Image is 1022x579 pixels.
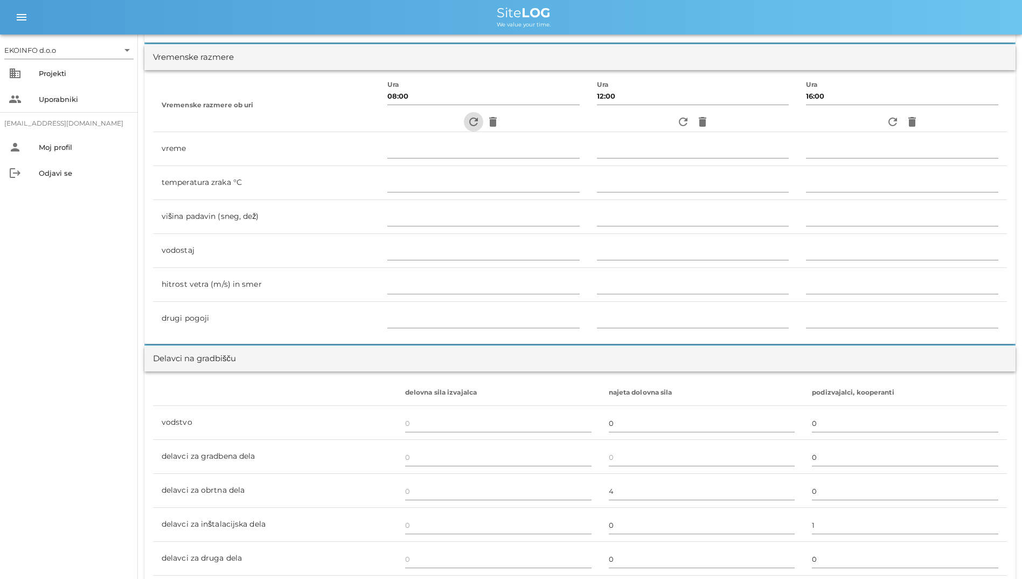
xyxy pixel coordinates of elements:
div: EKOINFO d.o.o [4,42,134,59]
input: 0 [812,516,998,534]
i: delete [696,115,709,128]
th: delovna sila izvajalca [397,380,600,406]
td: višina padavin (sneg, dež) [153,200,379,234]
th: najeta dolovna sila [600,380,804,406]
div: EKOINFO d.o.o [4,45,56,55]
input: 0 [609,449,795,466]
input: 0 [405,449,592,466]
div: Vremenske razmere [153,51,234,64]
i: refresh [467,115,480,128]
label: Ura [387,81,399,89]
td: vreme [153,132,379,166]
input: 0 [609,415,795,432]
input: 0 [609,482,795,500]
div: Odjavi se [39,169,129,177]
span: Site [497,5,551,20]
i: arrow_drop_down [121,44,134,57]
input: 0 [812,449,998,466]
input: 0 [405,550,592,568]
input: 0 [812,550,998,568]
td: drugi pogoji [153,302,379,335]
iframe: Chat Widget [968,527,1022,579]
div: Uporabniki [39,95,129,104]
input: 0 [609,516,795,534]
div: Pripomoček za klepet [968,527,1022,579]
i: delete [906,115,919,128]
input: 0 [609,550,795,568]
td: delavci za inštalacijska dela [153,508,397,542]
i: refresh [886,115,899,128]
i: logout [9,167,22,180]
i: menu [15,11,28,24]
i: business [9,67,22,80]
td: hitrost vetra (m/s) in smer [153,268,379,302]
div: Projekti [39,69,129,78]
div: Moj profil [39,143,129,151]
td: temperatura zraka °C [153,166,379,200]
th: podizvajalci, kooperanti [803,380,1007,406]
label: Ura [806,81,818,89]
div: Delavci na gradbišču [153,353,236,365]
i: delete [486,115,499,128]
label: Ura [597,81,609,89]
input: 0 [812,415,998,432]
i: refresh [677,115,690,128]
td: vodostaj [153,234,379,268]
th: Vremenske razmere ob uri [153,79,379,132]
span: We value your time. [497,21,551,28]
i: person [9,141,22,154]
i: people [9,93,22,106]
input: 0 [405,415,592,432]
input: 0 [812,482,998,500]
input: 0 [405,516,592,534]
td: delavci za obrtna dela [153,474,397,508]
b: LOG [522,5,551,20]
td: delavci za gradbena dela [153,440,397,474]
input: 0 [405,482,592,500]
td: vodstvo [153,406,397,440]
td: delavci za druga dela [153,542,397,576]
